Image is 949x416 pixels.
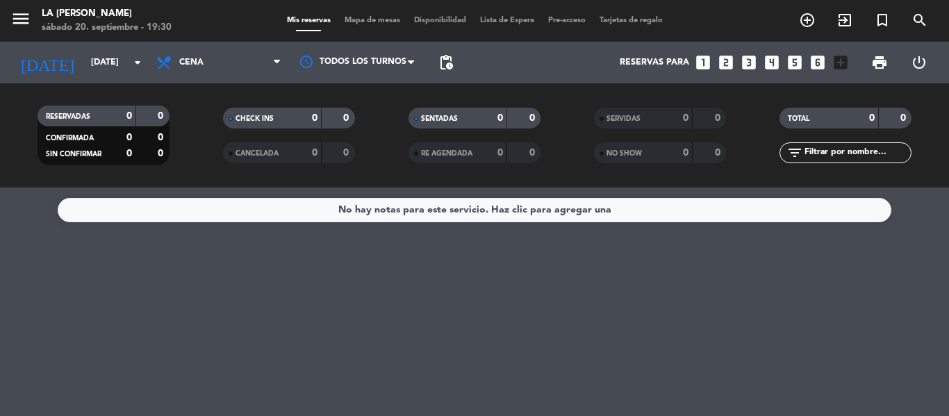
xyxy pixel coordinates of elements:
[236,150,279,157] span: CANCELADA
[338,17,407,24] span: Mapa de mesas
[911,54,927,71] i: power_settings_new
[836,12,853,28] i: exit_to_app
[593,17,670,24] span: Tarjetas de regalo
[763,53,781,72] i: looks_4
[421,115,458,122] span: SENTADAS
[740,53,758,72] i: looks_3
[10,47,84,78] i: [DATE]
[497,113,503,123] strong: 0
[158,111,166,121] strong: 0
[715,113,723,123] strong: 0
[42,7,172,21] div: LA [PERSON_NAME]
[10,8,31,29] i: menu
[786,144,803,161] i: filter_list
[158,133,166,142] strong: 0
[869,113,875,123] strong: 0
[529,113,538,123] strong: 0
[407,17,473,24] span: Disponibilidad
[871,54,888,71] span: print
[809,53,827,72] i: looks_6
[42,21,172,35] div: sábado 20. septiembre - 19:30
[715,148,723,158] strong: 0
[541,17,593,24] span: Pre-acceso
[10,8,31,34] button: menu
[911,12,928,28] i: search
[46,113,90,120] span: RESERVADAS
[683,113,688,123] strong: 0
[338,202,611,218] div: No hay notas para este servicio. Haz clic para agregar una
[529,148,538,158] strong: 0
[46,135,94,142] span: CONFIRMADA
[786,53,804,72] i: looks_5
[620,58,689,67] span: Reservas para
[343,113,352,123] strong: 0
[236,115,274,122] span: CHECK INS
[280,17,338,24] span: Mis reservas
[900,113,909,123] strong: 0
[126,149,132,158] strong: 0
[129,54,146,71] i: arrow_drop_down
[832,53,850,72] i: add_box
[421,150,472,157] span: RE AGENDADA
[438,54,454,71] span: pending_actions
[717,53,735,72] i: looks_two
[497,148,503,158] strong: 0
[126,111,132,121] strong: 0
[694,53,712,72] i: looks_one
[803,145,911,160] input: Filtrar por nombre...
[312,113,317,123] strong: 0
[179,58,204,67] span: Cena
[606,115,641,122] span: SERVIDAS
[158,149,166,158] strong: 0
[899,42,939,83] div: LOG OUT
[683,148,688,158] strong: 0
[46,151,101,158] span: SIN CONFIRMAR
[312,148,317,158] strong: 0
[874,12,891,28] i: turned_in_not
[343,148,352,158] strong: 0
[606,150,642,157] span: NO SHOW
[126,133,132,142] strong: 0
[799,12,816,28] i: add_circle_outline
[788,115,809,122] span: TOTAL
[473,17,541,24] span: Lista de Espera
